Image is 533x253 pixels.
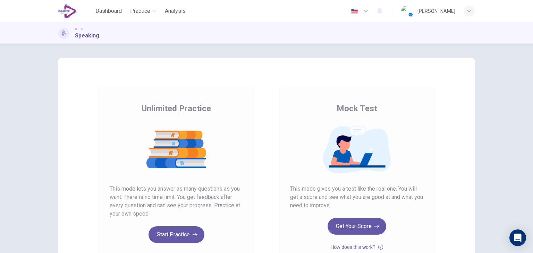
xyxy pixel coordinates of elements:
[93,5,125,17] button: Dashboard
[417,7,455,15] div: [PERSON_NAME]
[350,9,359,14] img: en
[337,103,377,114] span: Mock Test
[130,7,150,15] span: Practice
[149,226,204,243] button: Start Practice
[58,4,93,18] a: EduSynch logo
[110,185,243,218] span: This mode lets you answer as many questions as you want. There is no time limit. You get feedback...
[75,32,99,40] h1: Speaking
[162,5,188,17] button: Analysis
[95,7,122,15] span: Dashboard
[142,103,211,114] span: Unlimited Practice
[75,27,83,32] span: IELTS
[58,4,77,18] img: EduSynch logo
[330,243,383,251] button: How does this work?
[165,7,186,15] span: Analysis
[401,6,412,17] img: Profile picture
[290,185,423,210] span: This mode gives you a test like the real one. You will get a score and see what you are good at a...
[328,218,386,235] button: Get Your Score
[509,229,526,246] div: Open Intercom Messenger
[127,5,159,17] button: Practice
